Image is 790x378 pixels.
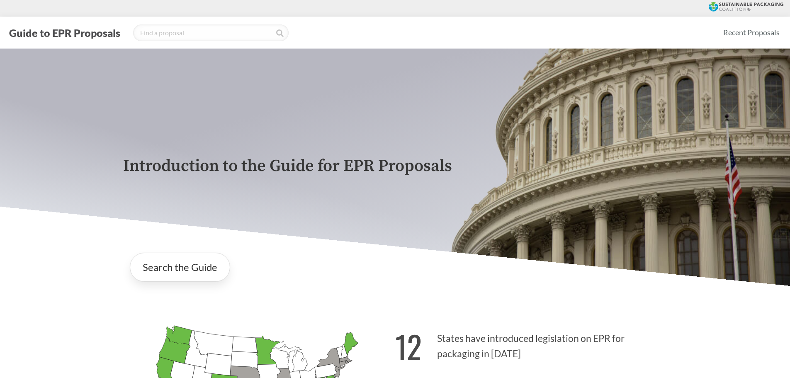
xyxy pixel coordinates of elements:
[7,26,123,39] button: Guide to EPR Proposals
[123,157,667,176] p: Introduction to the Guide for EPR Proposals
[395,318,667,369] p: States have introduced legislation on EPR for packaging in [DATE]
[395,323,422,369] strong: 12
[720,23,783,42] a: Recent Proposals
[133,24,289,41] input: Find a proposal
[130,253,230,282] a: Search the Guide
